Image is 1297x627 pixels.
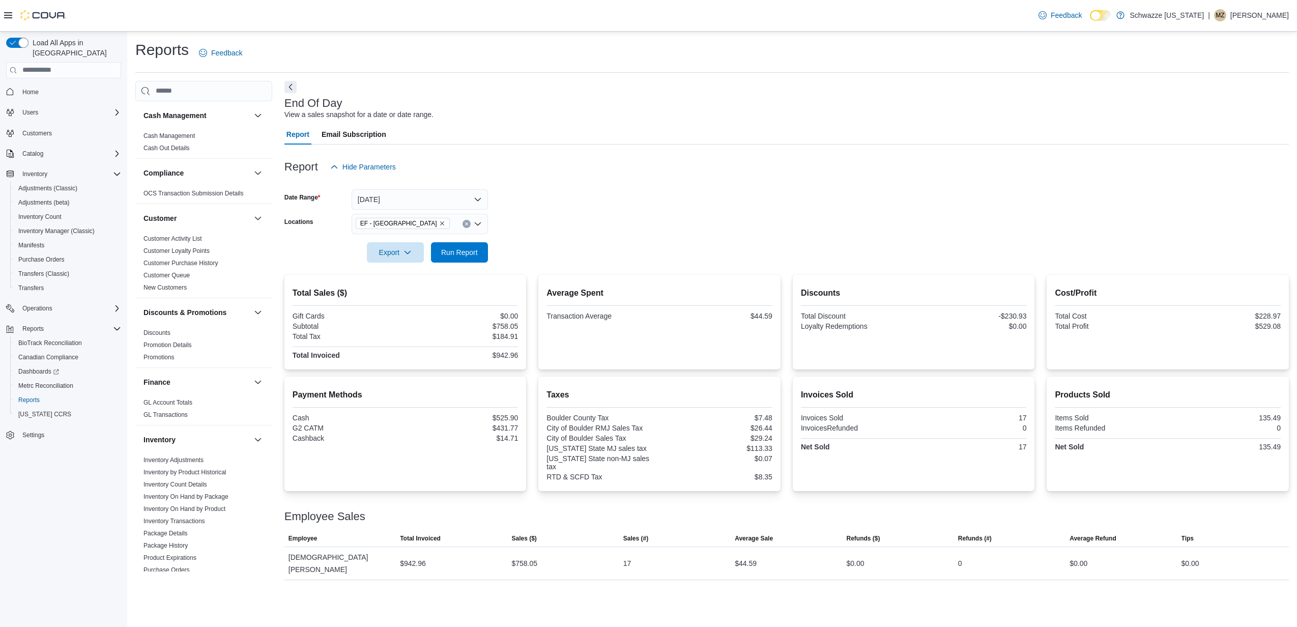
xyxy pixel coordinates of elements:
span: Feedback [211,48,242,58]
span: EF - South Boulder [356,218,450,229]
button: Reports [2,322,125,336]
span: EF - [GEOGRAPHIC_DATA] [360,218,437,229]
span: Metrc Reconciliation [18,382,73,390]
strong: Net Sold [1055,443,1084,451]
p: Schwazze [US_STATE] [1130,9,1204,21]
button: Hide Parameters [326,157,400,177]
span: Reports [18,396,40,404]
p: | [1208,9,1210,21]
a: Cash Out Details [143,145,190,152]
span: New Customers [143,283,187,292]
button: Inventory [2,167,125,181]
span: Hide Parameters [342,162,396,172]
button: Run Report [431,242,488,263]
div: $113.33 [661,444,772,452]
span: Cash Out Details [143,144,190,152]
span: Report [286,124,309,145]
div: Gift Cards [293,312,403,320]
span: OCS Transaction Submission Details [143,189,244,197]
span: Operations [18,302,121,315]
div: $529.08 [1170,322,1281,330]
span: Promotions [143,353,175,361]
span: Catalog [22,150,43,158]
h3: Customer [143,213,177,223]
span: BioTrack Reconciliation [18,339,82,347]
div: $0.00 [847,557,864,569]
a: [US_STATE] CCRS [14,408,75,420]
div: $29.24 [661,434,772,442]
a: Inventory Count Details [143,481,207,488]
div: $184.91 [408,332,518,340]
span: Inventory [22,170,47,178]
strong: Total Invoiced [293,351,340,359]
button: Transfers [10,281,125,295]
span: Users [18,106,121,119]
div: $758.05 [511,557,537,569]
span: Manifests [14,239,121,251]
button: Operations [18,302,56,315]
div: $0.00 [408,312,518,320]
div: $942.96 [400,557,426,569]
div: $0.07 [661,454,772,463]
div: $0.00 [916,322,1027,330]
button: Customers [2,126,125,140]
span: Inventory Manager (Classic) [18,227,95,235]
button: Compliance [252,167,264,179]
span: Dashboards [18,367,59,376]
span: Email Subscription [322,124,386,145]
span: Adjustments (beta) [14,196,121,209]
span: Customer Activity List [143,235,202,243]
div: Items Refunded [1055,424,1166,432]
button: Inventory [18,168,51,180]
div: Total Discount [801,312,912,320]
span: Inventory On Hand by Package [143,493,228,501]
div: 0 [916,424,1027,432]
span: Refunds ($) [847,534,880,543]
a: Promotions [143,354,175,361]
div: $758.05 [408,322,518,330]
button: Remove EF - South Boulder from selection in this group [439,220,445,226]
a: Inventory On Hand by Product [143,505,225,512]
span: Inventory Manager (Classic) [14,225,121,237]
a: Customer Purchase History [143,260,218,267]
span: Canadian Compliance [18,353,78,361]
button: Catalog [18,148,47,160]
button: Operations [2,301,125,316]
a: Feedback [1034,5,1086,25]
span: Customer Purchase History [143,259,218,267]
button: Transfers (Classic) [10,267,125,281]
h3: End Of Day [284,97,342,109]
span: Home [22,88,39,96]
div: Items Sold [1055,414,1166,422]
span: Reports [18,323,121,335]
button: [US_STATE] CCRS [10,407,125,421]
h3: Cash Management [143,110,207,121]
div: $14.71 [408,434,518,442]
span: Inventory Count [18,213,62,221]
a: Product Expirations [143,554,196,561]
div: Customer [135,233,272,298]
div: Cash Management [135,130,272,158]
span: Average Sale [735,534,773,543]
button: Next [284,81,297,93]
div: 17 [916,414,1027,422]
a: Adjustments (Classic) [14,182,81,194]
h2: Products Sold [1055,389,1281,401]
button: Reports [18,323,48,335]
button: Customer [252,212,264,224]
span: Package Details [143,529,188,537]
div: $44.59 [661,312,772,320]
span: Catalog [18,148,121,160]
span: Metrc Reconciliation [14,380,121,392]
h1: Reports [135,40,189,60]
a: Transfers (Classic) [14,268,73,280]
div: Invoices Sold [801,414,912,422]
label: Locations [284,218,313,226]
h2: Discounts [801,287,1027,299]
a: Canadian Compliance [14,351,82,363]
div: $7.48 [661,414,772,422]
button: Discounts & Promotions [143,307,250,318]
button: Adjustments (beta) [10,195,125,210]
button: Open list of options [474,220,482,228]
